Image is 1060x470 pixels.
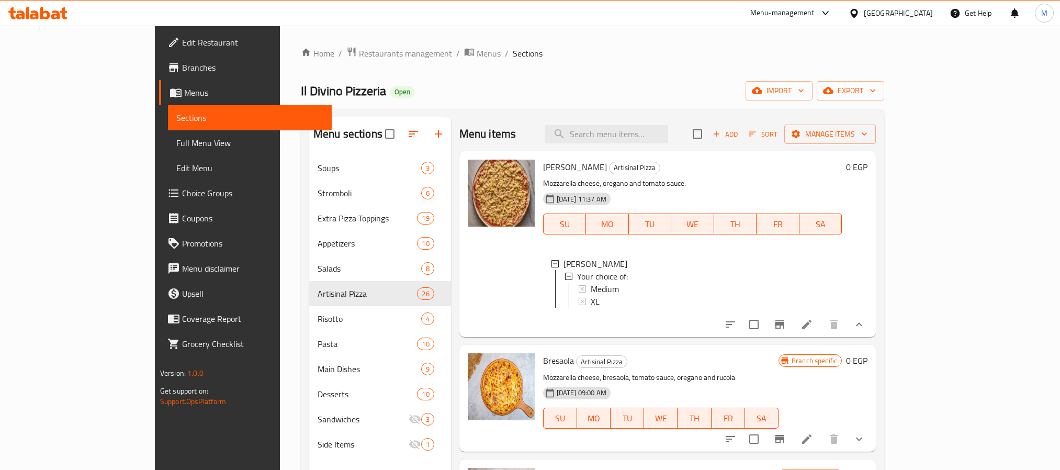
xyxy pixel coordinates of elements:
button: TH [678,408,711,429]
span: 1 [422,440,434,450]
div: Risotto4 [309,306,451,331]
img: Bresaola [468,353,535,420]
span: Select to update [743,428,765,450]
span: SA [749,411,774,426]
div: Sandwiches [318,413,409,426]
span: Pasta [318,338,418,350]
span: Main Dishes [318,363,421,375]
div: items [421,312,434,325]
svg: Show Choices [853,318,865,331]
span: import [754,84,804,97]
button: Manage items [784,125,876,144]
a: Menus [159,80,332,105]
div: items [417,388,434,400]
div: Stromboli6 [309,181,451,206]
span: SU [548,217,582,232]
span: Artisinal Pizza [610,162,660,174]
span: Add [711,128,739,140]
a: Support.OpsPlatform [160,395,227,408]
span: 6 [422,188,434,198]
div: items [421,162,434,174]
span: export [825,84,876,97]
div: Artisinal Pizza26 [309,281,451,306]
span: FR [761,217,795,232]
span: Get support on: [160,384,208,398]
a: Restaurants management [346,47,452,60]
span: MO [590,217,625,232]
span: Stromboli [318,187,421,199]
span: 26 [418,289,433,299]
div: items [421,413,434,426]
span: Coverage Report [182,312,323,325]
span: Sections [513,47,543,60]
span: M [1041,7,1047,19]
button: Branch-specific-item [767,427,792,452]
button: sort-choices [718,427,743,452]
div: Risotto [318,312,421,325]
svg: Inactive section [409,438,421,451]
div: [GEOGRAPHIC_DATA] [864,7,933,19]
span: Appetizers [318,237,418,250]
button: FR [712,408,745,429]
span: SU [548,411,573,426]
span: Bresaola [543,353,574,368]
div: Appetizers10 [309,231,451,256]
a: Promotions [159,231,332,256]
span: MO [581,411,606,426]
span: Branches [182,61,323,74]
span: Medium [591,283,619,295]
span: Your choice of: [577,270,628,283]
span: TH [682,411,707,426]
a: Branches [159,55,332,80]
button: Add [708,126,742,142]
button: MO [586,214,629,234]
h2: Menu items [459,126,516,142]
span: Add item [708,126,742,142]
span: WE [648,411,673,426]
span: Il Divino Pizzeria [301,79,386,103]
span: Menus [477,47,501,60]
button: SU [543,214,586,234]
div: items [421,363,434,375]
div: Desserts10 [309,382,451,407]
a: Choice Groups [159,181,332,206]
span: Artisinal Pizza [577,356,627,368]
button: WE [644,408,678,429]
span: Restaurants management [359,47,452,60]
a: Edit Restaurant [159,30,332,55]
span: Select all sections [379,123,401,145]
li: / [505,47,509,60]
a: Upsell [159,281,332,306]
span: Desserts [318,388,418,400]
span: Edit Restaurant [182,36,323,49]
span: Sections [176,111,323,124]
span: Upsell [182,287,323,300]
button: import [746,81,813,100]
span: Full Menu View [176,137,323,149]
div: Sandwiches3 [309,407,451,432]
div: Main Dishes9 [309,356,451,382]
span: Coupons [182,212,323,225]
span: Side Items [318,438,409,451]
h2: Menu sections [313,126,382,142]
span: TH [718,217,753,232]
a: Edit Menu [168,155,332,181]
div: Pasta10 [309,331,451,356]
span: Sort items [742,126,784,142]
a: Coupons [159,206,332,231]
button: show more [847,427,872,452]
span: Open [390,87,414,96]
img: Margherita Pizza [468,160,535,227]
div: items [417,237,434,250]
div: Salads8 [309,256,451,281]
button: delete [821,312,847,337]
span: WE [675,217,710,232]
button: TU [629,214,672,234]
span: Select section [686,123,708,145]
div: items [421,438,434,451]
button: TH [714,214,757,234]
span: 3 [422,163,434,173]
span: [DATE] 11:37 AM [552,194,611,204]
a: Grocery Checklist [159,331,332,356]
